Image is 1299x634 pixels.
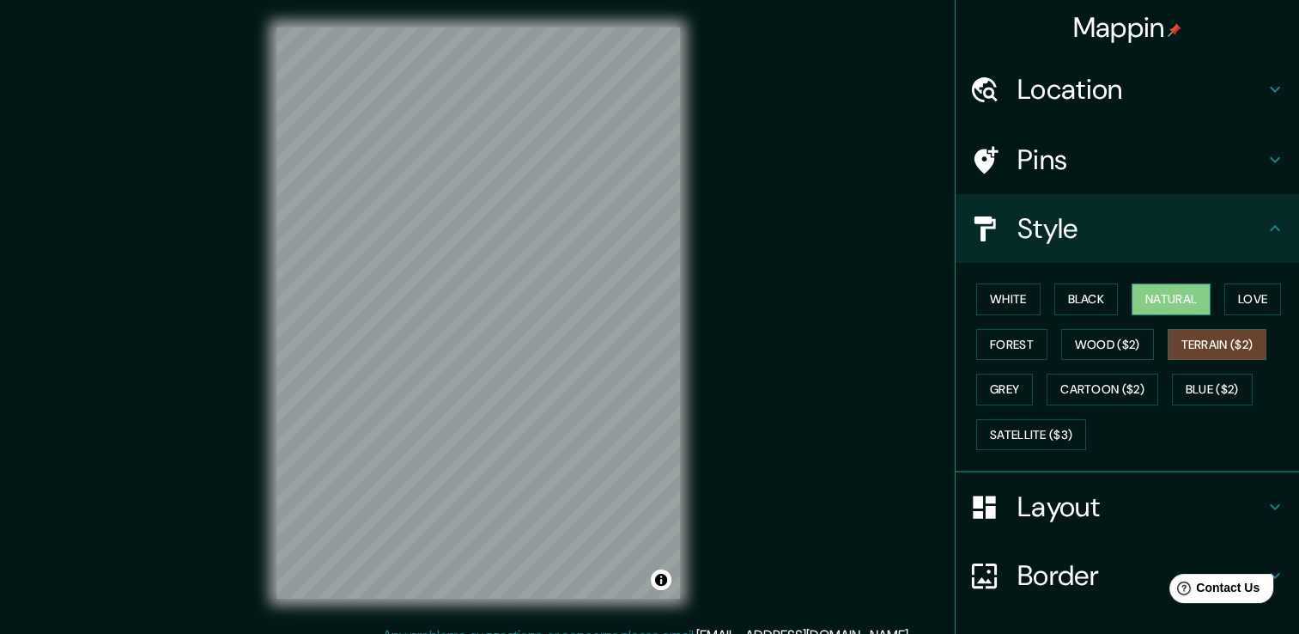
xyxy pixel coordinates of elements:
button: Blue ($2) [1172,374,1253,405]
h4: Mappin [1073,10,1182,45]
button: Forest [976,329,1047,361]
button: Wood ($2) [1061,329,1154,361]
div: Border [956,541,1299,610]
button: Black [1054,283,1119,315]
button: Grey [976,374,1033,405]
button: Natural [1132,283,1211,315]
h4: Location [1017,72,1265,107]
div: Location [956,55,1299,124]
button: Satellite ($3) [976,419,1086,451]
h4: Pins [1017,143,1265,177]
h4: Layout [1017,490,1265,524]
div: Style [956,194,1299,263]
button: Terrain ($2) [1168,329,1267,361]
img: pin-icon.png [1168,23,1181,37]
canvas: Map [276,27,680,599]
button: Cartoon ($2) [1047,374,1158,405]
div: Layout [956,472,1299,541]
h4: Style [1017,211,1265,246]
button: White [976,283,1041,315]
div: Pins [956,125,1299,194]
button: Toggle attribution [651,570,671,590]
button: Love [1224,283,1281,315]
iframe: Help widget launcher [1146,567,1280,615]
h4: Border [1017,558,1265,593]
